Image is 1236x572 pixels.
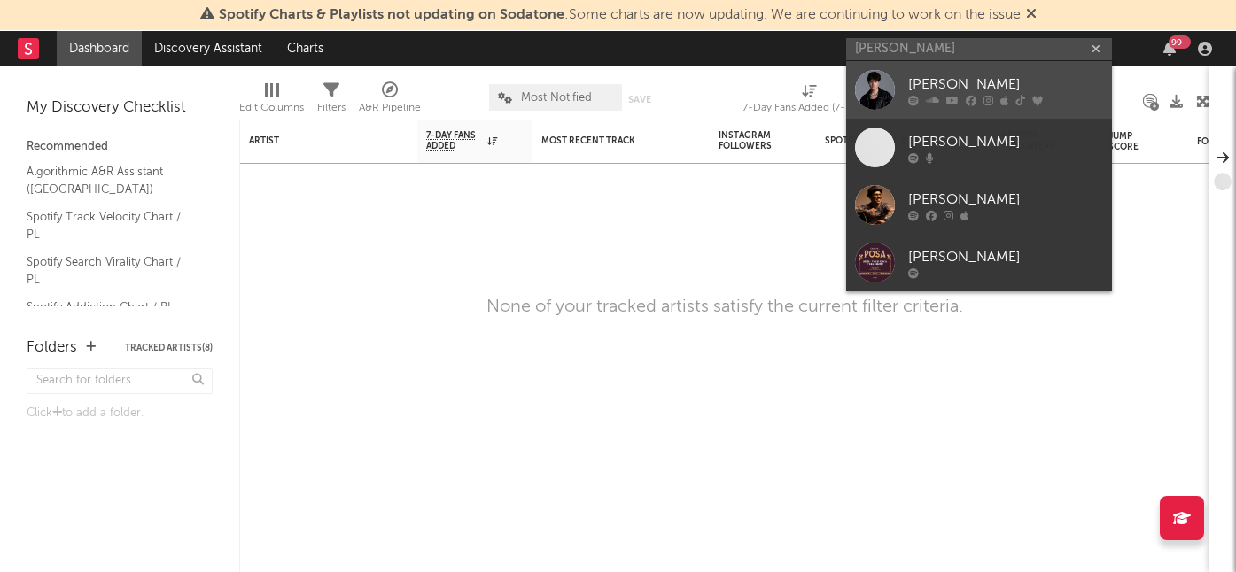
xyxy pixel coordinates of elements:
div: Jump Score [1108,131,1153,152]
a: Algorithmic A&R Assistant ([GEOGRAPHIC_DATA]) [27,162,195,198]
div: None of your tracked artists satisfy the current filter criteria. [486,297,963,318]
div: Click to add a folder. [27,403,213,424]
span: Most Notified [521,92,592,104]
div: Filters [317,97,346,119]
a: Discovery Assistant [142,31,275,66]
div: [PERSON_NAME] [908,131,1103,152]
span: 7-Day Fans Added [426,130,483,151]
div: Edit Columns [239,97,304,119]
span: Dismiss [1026,8,1037,22]
input: Search for folders... [27,368,213,394]
a: Charts [275,31,336,66]
a: [PERSON_NAME] [846,61,1112,119]
div: My Discovery Checklist [27,97,213,119]
button: 99+ [1163,42,1176,56]
div: [PERSON_NAME] [908,246,1103,267]
div: A&R Pipeline [359,97,421,119]
span: Spotify Charts & Playlists not updating on Sodatone [219,8,564,22]
button: Save [628,95,651,104]
a: Spotify Addiction Chart / PL [27,298,195,317]
div: Spotify Monthly Listeners [825,135,958,146]
div: [PERSON_NAME] [908,189,1103,210]
a: [PERSON_NAME] [846,234,1112,291]
a: [PERSON_NAME] [846,119,1112,176]
a: Spotify Search Virality Chart / PL [27,252,195,289]
div: 99 + [1169,35,1191,49]
div: [PERSON_NAME] [908,73,1103,95]
button: Tracked Artists(8) [125,344,213,352]
a: [PERSON_NAME] [846,176,1112,234]
div: Instagram Followers [719,130,781,151]
div: Folders [27,337,77,359]
div: 7-Day Fans Added (7-Day Fans Added) [742,97,875,119]
div: 7-Day Fans Added (7-Day Fans Added) [742,75,875,127]
div: Recommended [27,136,213,158]
div: Most Recent Track [541,135,674,146]
span: : Some charts are now updating. We are continuing to work on the issue [219,8,1021,22]
input: Search for artists [846,38,1112,60]
a: Dashboard [57,31,142,66]
div: Artist [249,135,382,146]
div: A&R Pipeline [359,75,421,127]
a: Spotify Track Velocity Chart / PL [27,207,195,243]
div: Filters [317,75,346,127]
div: Edit Columns [239,75,304,127]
